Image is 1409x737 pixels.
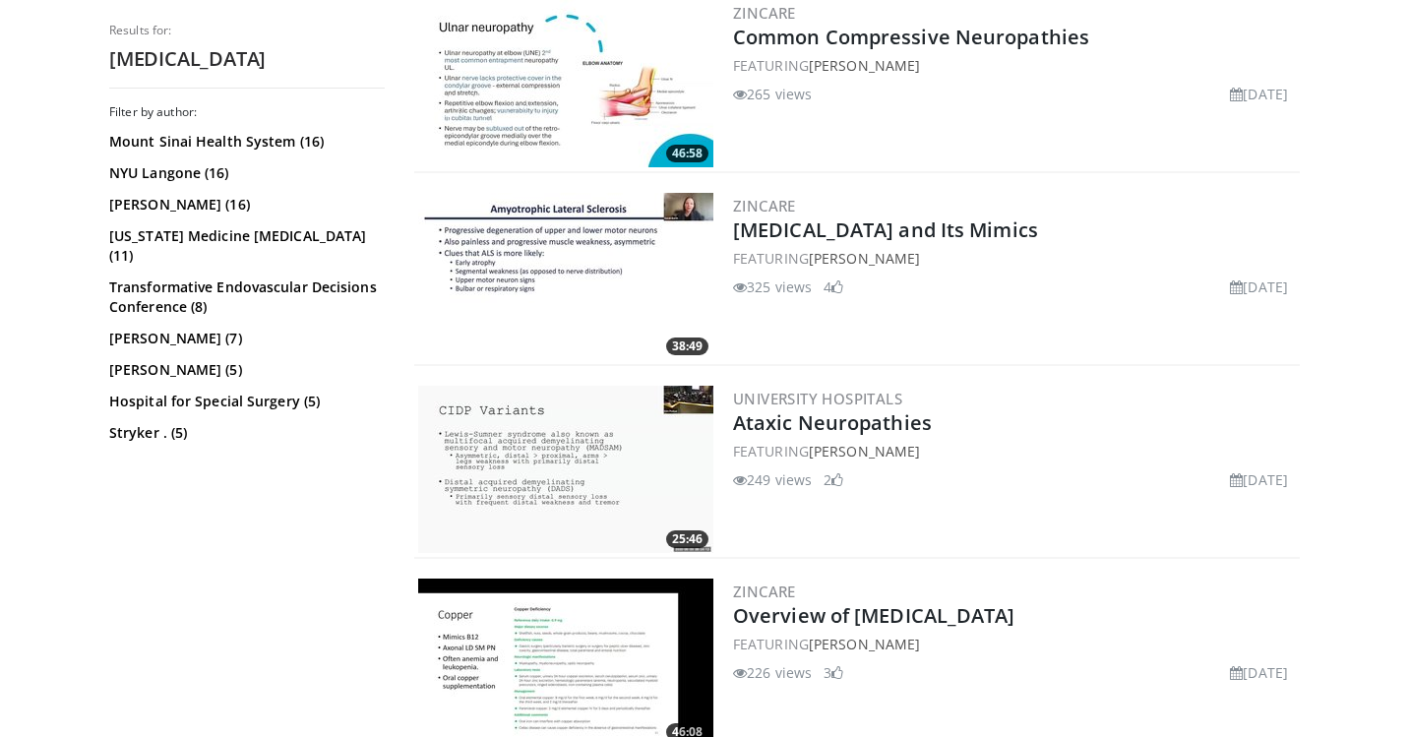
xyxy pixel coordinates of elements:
li: [DATE] [1230,276,1288,297]
li: [DATE] [1230,84,1288,104]
a: Overview of [MEDICAL_DATA] [733,602,1015,629]
li: [DATE] [1230,662,1288,683]
img: 3c05b9df-d4da-47ac-8352-c331c291c1e0.300x170_q85_crop-smart_upscale.jpg [418,193,713,360]
a: Common Compressive Neuropathies [733,24,1089,50]
li: 4 [824,276,843,297]
li: [DATE] [1230,469,1288,490]
a: [US_STATE] Medicine [MEDICAL_DATA] (11) [109,226,380,266]
a: 38:49 [418,193,713,360]
li: 265 views [733,84,812,104]
a: Stryker . (5) [109,423,380,443]
div: FEATURING [733,441,1296,461]
span: 25:46 [666,530,708,548]
h2: [MEDICAL_DATA] [109,46,385,72]
h3: Filter by author: [109,104,385,120]
a: [PERSON_NAME] [809,635,920,653]
li: 226 views [733,662,812,683]
a: ZINCARE [733,3,796,23]
div: FEATURING [733,634,1296,654]
li: 325 views [733,276,812,297]
a: Mount Sinai Health System (16) [109,132,380,152]
div: FEATURING [733,248,1296,269]
a: [MEDICAL_DATA] and Its Mimics [733,216,1038,243]
span: 46:58 [666,145,708,162]
a: ZINCARE [733,196,796,215]
li: 3 [824,662,843,683]
div: FEATURING [733,55,1296,76]
p: Results for: [109,23,385,38]
a: University Hospitals [733,389,902,408]
a: Ataxic Neuropathies [733,409,932,436]
img: 1d6be492-4b56-4342-8b8c-43d064f0dfc5.300x170_q85_crop-smart_upscale.jpg [418,386,713,553]
li: 2 [824,469,843,490]
a: [PERSON_NAME] (16) [109,195,380,215]
a: ZINCARE [733,582,796,601]
a: [PERSON_NAME] [809,442,920,461]
li: 249 views [733,469,812,490]
a: [PERSON_NAME] [809,249,920,268]
a: Transformative Endovascular Decisions Conference (8) [109,277,380,317]
a: 25:46 [418,386,713,553]
a: [PERSON_NAME] (5) [109,360,380,380]
a: [PERSON_NAME] [809,56,920,75]
a: [PERSON_NAME] (7) [109,329,380,348]
a: NYU Langone (16) [109,163,380,183]
span: 38:49 [666,338,708,355]
a: Hospital for Special Surgery (5) [109,392,380,411]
